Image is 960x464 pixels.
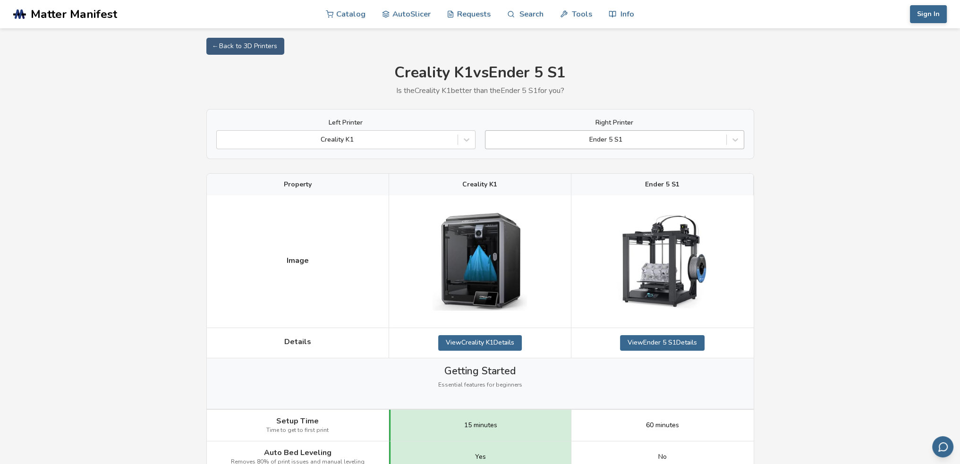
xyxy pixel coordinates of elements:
span: Getting Started [444,365,516,377]
p: Is the Creality K1 better than the Ender 5 S1 for you? [206,86,754,95]
input: Ender 5 S1 [490,136,492,143]
span: 15 minutes [464,422,497,429]
a: ← Back to 3D Printers [206,38,284,55]
label: Left Printer [216,119,476,127]
label: Right Printer [485,119,744,127]
a: ViewCreality K1Details [438,335,522,350]
input: Creality K1 [221,136,223,143]
span: Matter Manifest [31,8,117,21]
span: Auto Bed Leveling [264,448,331,457]
img: Ender 5 S1 [615,202,710,321]
span: Setup Time [276,417,319,425]
img: Creality K1 [433,213,527,311]
h1: Creality K1 vs Ender 5 S1 [206,64,754,82]
span: Yes [475,453,486,461]
button: Send feedback via email [932,436,953,457]
span: Creality K1 [462,181,497,188]
span: Image [287,256,309,265]
span: Ender 5 S1 [645,181,680,188]
span: Property [284,181,312,188]
span: Essential features for beginners [438,382,522,388]
span: No [658,453,667,461]
span: Details [284,337,311,346]
a: ViewEnder 5 S1Details [620,335,705,350]
button: Sign In [910,5,947,23]
span: Time to get to first print [266,427,329,434]
span: 60 minutes [646,422,679,429]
